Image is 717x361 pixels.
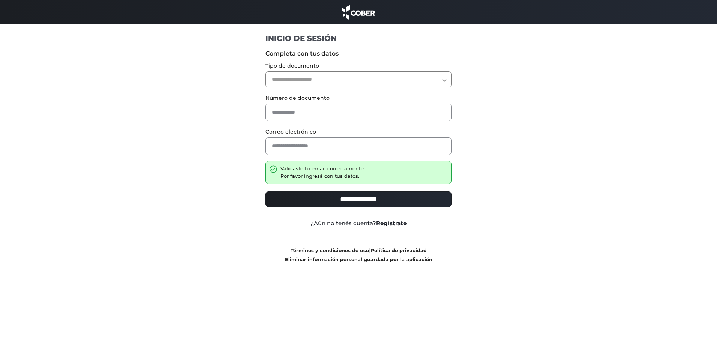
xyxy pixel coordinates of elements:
label: Completa con tus datos [265,49,452,58]
a: Términos y condiciones de uso [291,248,369,253]
label: Número de documento [265,94,452,102]
img: cober_marca.png [340,4,377,21]
a: Política de privacidad [371,248,427,253]
a: Eliminar información personal guardada por la aplicación [285,257,432,262]
label: Tipo de documento [265,62,452,70]
div: ¿Aún no tenés cuenta? [260,219,457,228]
label: Correo electrónico [265,128,452,136]
h1: INICIO DE SESIÓN [265,33,452,43]
a: Registrate [376,220,406,227]
div: Validaste tu email correctamente. Por favor ingresá con tus datos. [280,165,365,180]
div: | [260,246,457,264]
